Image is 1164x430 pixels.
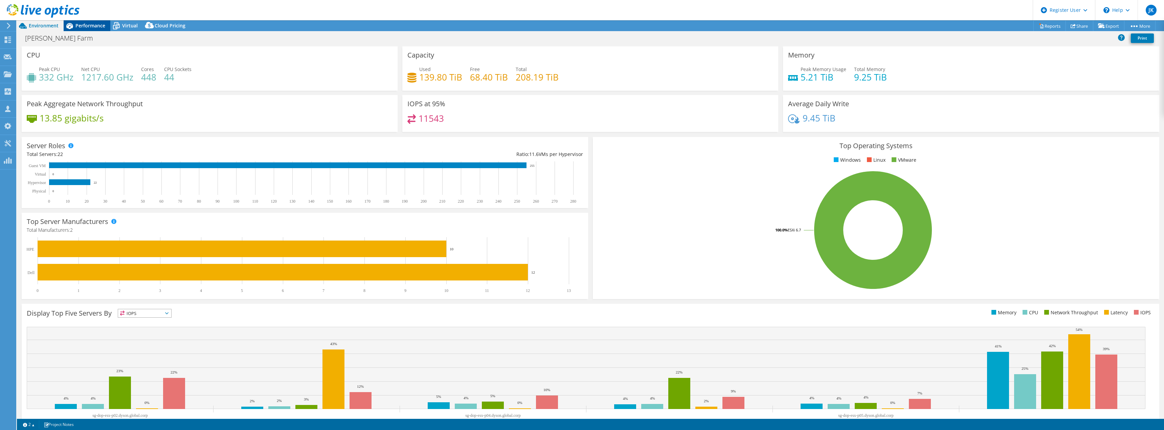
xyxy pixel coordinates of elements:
[801,73,846,81] h4: 5.21 TiB
[485,288,489,293] text: 11
[788,227,801,232] tspan: ESXi 6.7
[363,288,365,293] text: 8
[890,401,895,405] text: 0%
[118,309,171,317] span: IOPS
[1021,309,1038,316] li: CPU
[419,66,431,72] span: Used
[832,156,861,164] li: Windows
[529,151,539,157] span: 11.6
[464,396,469,400] text: 4%
[35,172,46,177] text: Virtual
[22,35,104,42] h1: [PERSON_NAME] Farm
[1102,309,1128,316] li: Latency
[81,73,133,81] h4: 1217.60 GHz
[436,394,441,399] text: 5%
[407,51,434,59] h3: Capacity
[567,288,571,293] text: 13
[159,288,161,293] text: 3
[304,397,309,401] text: 3%
[91,396,96,400] text: 4%
[18,420,39,429] a: 2
[327,199,333,204] text: 150
[92,413,148,418] text: sg-dop-esx-p02.dyson.global.corp
[516,66,527,72] span: Total
[383,199,389,204] text: 180
[39,73,73,81] h4: 332 GHz
[28,180,46,185] text: Hypervisor
[917,391,922,395] text: 7%
[470,66,480,72] span: Free
[1103,7,1110,13] svg: \n
[623,397,628,401] text: 4%
[407,100,445,108] h3: IOPS at 95%
[122,22,138,29] span: Virtual
[330,342,337,346] text: 43%
[514,199,520,204] text: 250
[29,22,59,29] span: Environment
[94,181,97,184] text: 22
[241,288,243,293] text: 5
[103,199,107,204] text: 30
[517,401,522,405] text: 0%
[52,173,54,176] text: 0
[81,66,100,72] span: Net CPU
[27,270,35,275] text: Dell
[252,199,258,204] text: 110
[865,156,886,164] li: Linux
[141,199,145,204] text: 50
[516,73,559,81] h4: 208.19 TiB
[27,151,305,158] div: Total Servers:
[1066,21,1093,31] a: Share
[990,309,1016,316] li: Memory
[490,394,495,398] text: 5%
[731,389,736,393] text: 9%
[477,199,483,204] text: 230
[1132,309,1151,316] li: IOPS
[526,288,530,293] text: 12
[450,247,454,251] text: 10
[439,199,445,204] text: 210
[37,288,39,293] text: 0
[70,227,73,233] span: 2
[1146,5,1157,16] span: JK
[1103,347,1110,351] text: 39%
[27,100,143,108] h3: Peak Aggregate Network Throughput
[552,199,558,204] text: 270
[838,413,894,418] text: sg-dop-esx-p05.dyson.global.corp
[809,396,814,400] text: 4%
[676,370,682,374] text: 22%
[1131,33,1154,43] a: Print
[52,189,54,193] text: 0
[77,288,80,293] text: 1
[200,288,202,293] text: 4
[704,399,709,403] text: 2%
[788,100,849,108] h3: Average Daily Write
[836,396,842,400] text: 4%
[854,73,887,81] h4: 9.25 TiB
[1033,21,1066,31] a: Reports
[308,199,314,204] text: 140
[40,114,104,122] h4: 13.85 gigabits/s
[419,115,444,122] h4: 11543
[530,164,535,167] text: 255
[27,218,108,225] h3: Top Server Manufacturers
[122,199,126,204] text: 40
[250,399,255,403] text: 2%
[159,199,163,204] text: 60
[271,199,277,204] text: 120
[75,22,105,29] span: Performance
[171,370,177,374] text: 22%
[216,199,220,204] text: 90
[32,189,46,194] text: Physical
[801,66,846,72] span: Peak Memory Usage
[421,199,427,204] text: 200
[48,199,50,204] text: 0
[444,288,448,293] text: 10
[495,199,501,204] text: 240
[29,163,46,168] text: Guest VM
[233,199,239,204] text: 100
[598,142,1154,150] h3: Top Operating Systems
[141,73,156,81] h4: 448
[995,344,1002,348] text: 41%
[419,73,462,81] h4: 139.80 TiB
